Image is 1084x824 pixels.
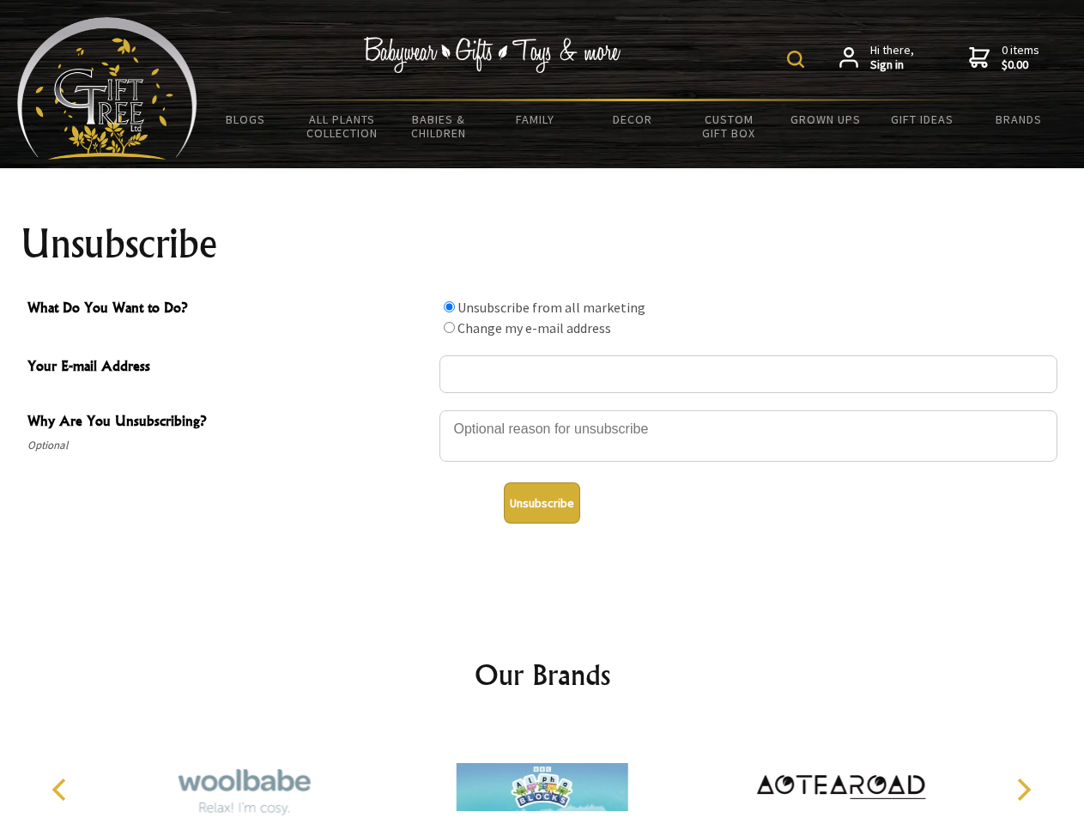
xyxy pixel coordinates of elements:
[444,322,455,333] input: What Do You Want to Do?
[27,435,431,456] span: Optional
[1004,771,1042,809] button: Next
[839,43,914,73] a: Hi there,Sign in
[21,223,1064,264] h1: Unsubscribe
[444,301,455,312] input: What Do You Want to Do?
[439,410,1057,462] textarea: Why Are You Unsubscribing?
[27,297,431,322] span: What Do You Want to Do?
[364,37,621,73] img: Babywear - Gifts - Toys & more
[584,101,681,137] a: Decor
[874,101,971,137] a: Gift Ideas
[439,355,1057,393] input: Your E-mail Address
[1002,58,1039,73] strong: $0.00
[870,43,914,73] span: Hi there,
[34,654,1051,695] h2: Our Brands
[787,51,804,68] img: product search
[870,58,914,73] strong: Sign in
[457,299,645,316] label: Unsubscribe from all marketing
[969,43,1039,73] a: 0 items$0.00
[43,771,81,809] button: Previous
[27,355,431,380] span: Your E-mail Address
[294,101,391,151] a: All Plants Collection
[777,101,874,137] a: Grown Ups
[27,410,431,435] span: Why Are You Unsubscribing?
[197,101,294,137] a: BLOGS
[457,319,611,336] label: Change my e-mail address
[17,17,197,160] img: Babyware - Gifts - Toys and more...
[504,482,580,524] button: Unsubscribe
[681,101,778,151] a: Custom Gift Box
[1002,42,1039,73] span: 0 items
[971,101,1068,137] a: Brands
[391,101,487,151] a: Babies & Children
[487,101,584,137] a: Family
